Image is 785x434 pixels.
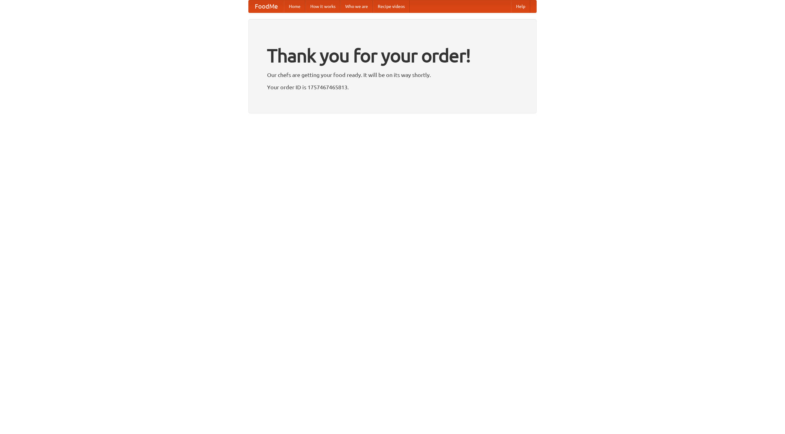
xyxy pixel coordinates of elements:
a: FoodMe [249,0,284,13]
p: Your order ID is 1757467465813. [267,83,518,92]
a: Recipe videos [373,0,410,13]
a: How it works [305,0,340,13]
h1: Thank you for your order! [267,41,518,70]
a: Help [511,0,530,13]
a: Who we are [340,0,373,13]
p: Our chefs are getting your food ready. It will be on its way shortly. [267,70,518,79]
a: Home [284,0,305,13]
